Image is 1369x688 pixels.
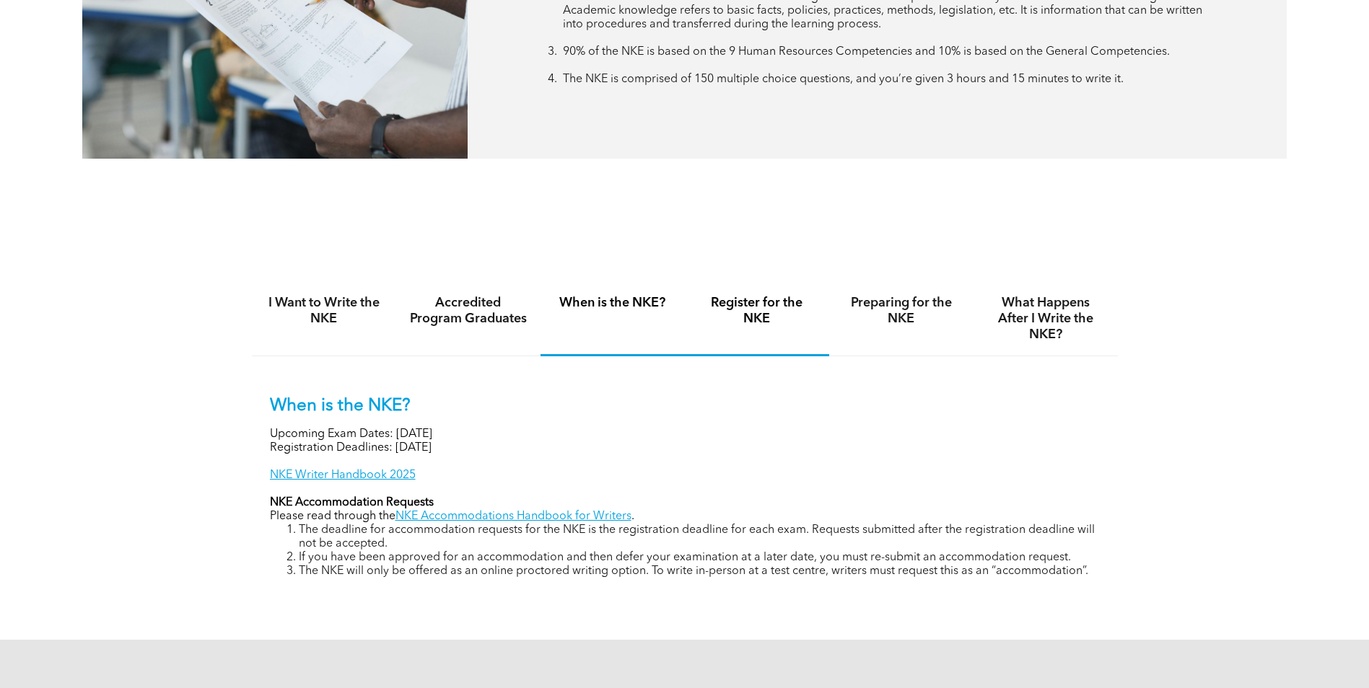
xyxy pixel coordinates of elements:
[563,46,1170,58] span: 90% of the NKE is based on the 9 Human Resources Competencies and 10% is based on the General Com...
[299,551,1100,565] li: If you have been approved for an accommodation and then defer your examination at a later date, y...
[265,295,383,327] h4: I Want to Write the NKE
[698,295,816,327] h4: Register for the NKE
[270,497,434,508] strong: NKE Accommodation Requests
[563,74,1124,85] span: The NKE is comprised of 150 multiple choice questions, and you’re given 3 hours and 15 minutes to...
[409,295,528,327] h4: Accredited Program Graduates
[270,396,1100,417] p: When is the NKE?
[554,295,672,311] h4: When is the NKE?
[395,511,631,522] a: NKE Accommodations Handbook for Writers
[299,565,1100,578] li: The NKE will only be offered as an online proctored writing option. To write in-person at a test ...
[987,295,1105,343] h4: What Happens After I Write the NKE?
[299,524,1100,551] li: The deadline for accommodation requests for the NKE is the registration deadline for each exam. R...
[270,441,1100,455] p: Registration Deadlines: [DATE]
[842,295,961,327] h4: Preparing for the NKE
[270,510,1100,524] p: Please read through the .
[270,469,416,481] a: NKE Writer Handbook 2025
[270,428,1100,441] p: Upcoming Exam Dates: [DATE]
